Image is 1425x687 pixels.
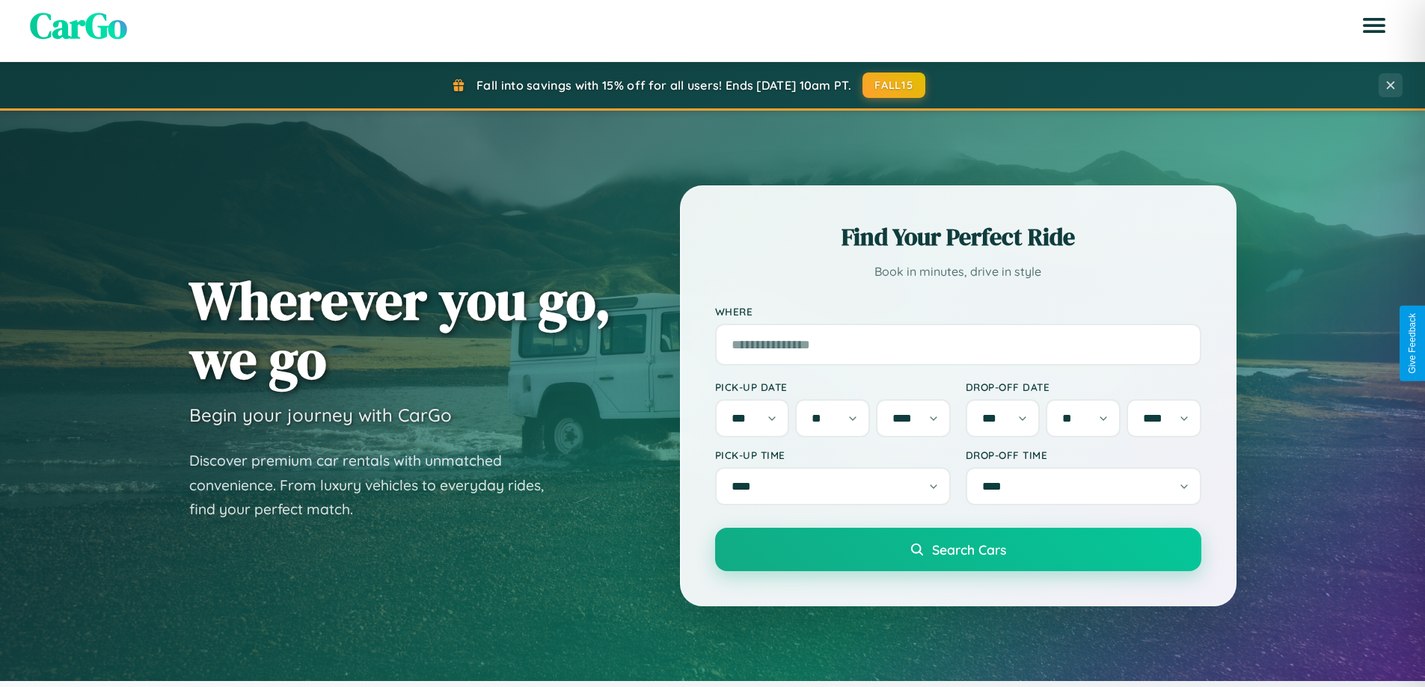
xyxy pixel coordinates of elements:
p: Book in minutes, drive in style [715,261,1201,283]
label: Drop-off Time [966,449,1201,461]
p: Discover premium car rentals with unmatched convenience. From luxury vehicles to everyday rides, ... [189,449,563,522]
button: Open menu [1353,4,1395,46]
h3: Begin your journey with CarGo [189,404,452,426]
span: CarGo [30,1,127,50]
label: Pick-up Time [715,449,951,461]
div: Give Feedback [1407,313,1418,374]
button: FALL15 [862,73,925,98]
span: Search Cars [932,541,1006,558]
button: Search Cars [715,528,1201,571]
label: Pick-up Date [715,381,951,393]
label: Where [715,305,1201,318]
h1: Wherever you go, we go [189,271,611,389]
h2: Find Your Perfect Ride [715,221,1201,253]
span: Fall into savings with 15% off for all users! Ends [DATE] 10am PT. [476,78,851,93]
label: Drop-off Date [966,381,1201,393]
